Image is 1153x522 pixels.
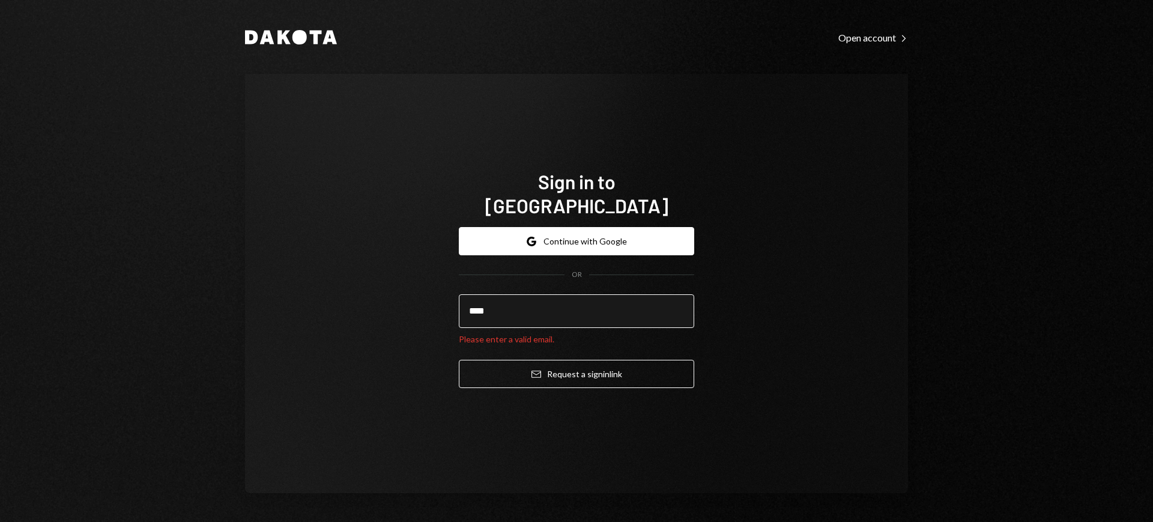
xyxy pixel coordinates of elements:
[459,169,694,217] h1: Sign in to [GEOGRAPHIC_DATA]
[459,360,694,388] button: Request a signinlink
[572,270,582,280] div: OR
[838,32,908,44] div: Open account
[838,31,908,44] a: Open account
[459,333,694,345] div: Please enter a valid email.
[459,227,694,255] button: Continue with Google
